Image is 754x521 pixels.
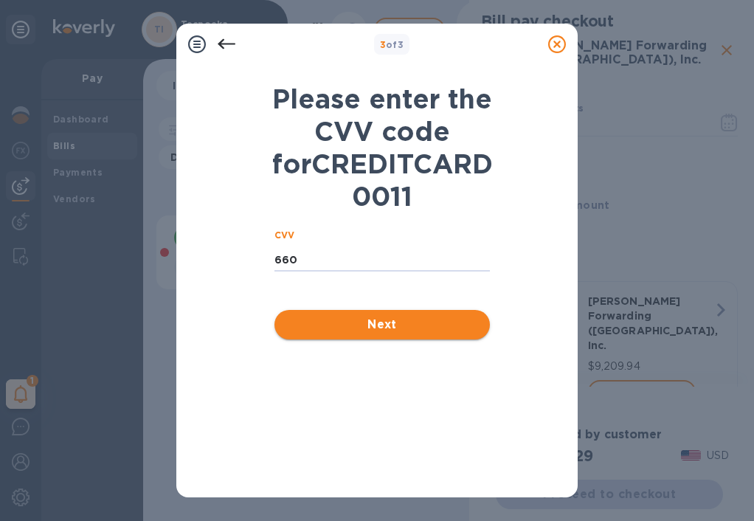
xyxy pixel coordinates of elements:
b: of 3 [380,39,404,50]
b: Please enter the CVV code for CREDITCARD 0011 [272,83,493,213]
button: Next [274,310,490,339]
label: CVV [274,232,294,241]
span: Next [286,316,478,334]
span: 3 [380,39,386,50]
input: XXX [274,249,490,272]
